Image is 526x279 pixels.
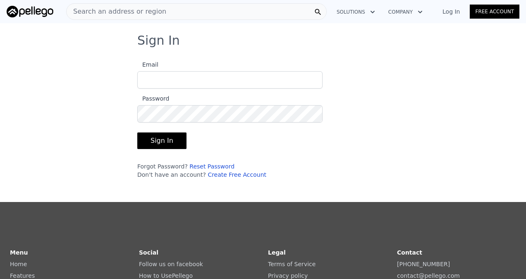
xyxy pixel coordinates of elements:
strong: Legal [268,249,286,256]
a: Features [10,272,35,279]
a: Terms of Service [268,261,316,267]
span: Search an address or region [67,7,166,17]
a: Log In [433,7,470,16]
a: Reset Password [189,163,234,170]
button: Solutions [330,5,382,19]
strong: Contact [397,249,422,256]
a: contact@pellego.com [397,272,460,279]
input: Email [137,71,323,89]
strong: Menu [10,249,28,256]
span: Password [137,95,169,102]
img: Pellego [7,6,53,17]
a: How to UsePellego [139,272,193,279]
h3: Sign In [137,33,389,48]
a: Privacy policy [268,272,308,279]
a: Follow us on facebook [139,261,203,267]
a: Free Account [470,5,519,19]
div: Forgot Password? Don't have an account? [137,162,323,179]
button: Sign In [137,132,186,149]
a: [PHONE_NUMBER] [397,261,450,267]
a: Home [10,261,27,267]
strong: Social [139,249,158,256]
input: Password [137,105,323,123]
button: Company [382,5,429,19]
span: Email [137,61,158,68]
a: Create Free Account [208,171,266,178]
